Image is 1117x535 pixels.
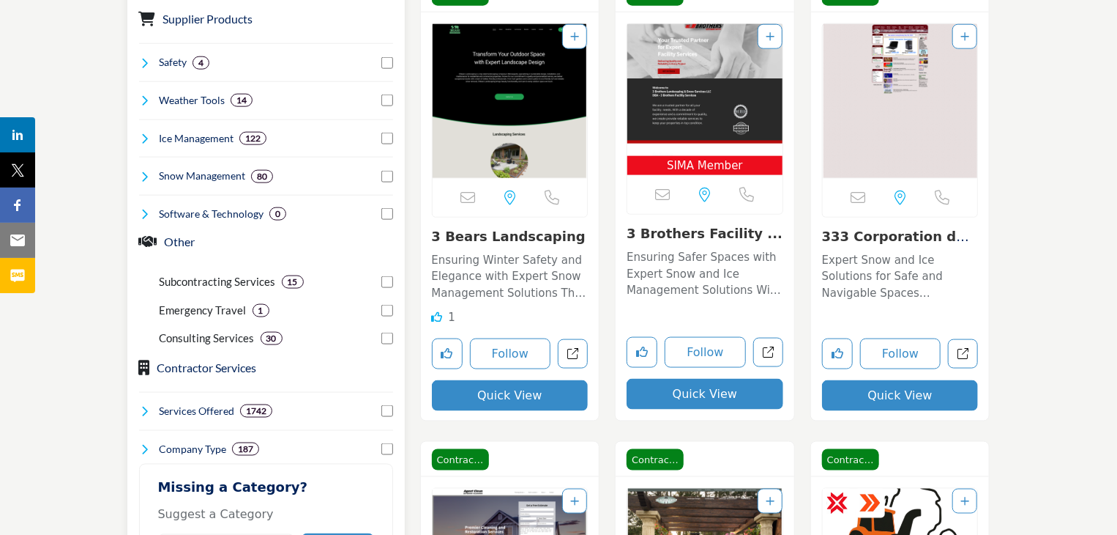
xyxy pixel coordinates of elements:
a: Open 3-bears-landscaping in new tab [558,339,588,369]
input: Select Snow Management checkbox [381,171,393,182]
div: 80 Results For Snow Management [251,170,273,183]
h3: 3 Brothers Facility Services [627,226,783,242]
div: 14 Results For Weather Tools [231,94,253,107]
div: 1742 Results For Services Offered [240,405,272,418]
img: 3 Bears Landscaping [433,24,588,178]
b: 122 [245,133,261,144]
b: 30 [266,333,277,344]
a: 333 Corporation dba ... [822,229,975,260]
b: 15 [288,277,298,287]
a: 3 Bears Landscaping [432,229,586,244]
h3: 333 Corporation dba Temple Snow & Ice Management [822,229,979,245]
img: 333 Corporation dba Temple Snow & Ice Management [823,24,978,178]
h3: 3 Bears Landscaping [432,229,589,245]
h4: Services Offered: Services Offered refers to the specific products, assistance, or expertise a bu... [159,404,234,418]
img: CSP Certified Badge Icon [826,492,848,514]
h4: Weather Tools: Weather Tools refer to instruments, software, and technologies used to monitor, pr... [159,93,225,108]
p: Expert Snow and Ice Solutions for Safe and Navigable Spaces Specializing in the meticulous care a... [822,252,979,302]
p: Subcontracting Services: Subcontracting Services [160,273,276,290]
button: Quick View [432,380,589,411]
button: Follow [665,337,746,368]
h4: Snow Management: Snow management involves the removal, relocation, and mitigation of snow accumul... [159,169,245,183]
input: Select Ice Management checkbox [381,133,393,144]
span: SIMA Member [630,158,780,174]
input: Select Services Offered checkbox [381,405,393,417]
b: 0 [275,209,280,219]
button: Like listing [822,339,853,369]
div: 122 Results For Ice Management [239,132,266,145]
a: Add To List [960,31,969,43]
a: Expert Snow and Ice Solutions for Safe and Navigable Spaces Specializing in the meticulous care a... [822,248,979,302]
b: 14 [236,95,247,106]
input: Select Emergency Travel checkbox [381,305,393,317]
span: 1 [448,311,455,324]
p: Emergency Travel: Emergency Travel [160,302,247,319]
input: Select Safety checkbox [381,57,393,69]
button: Like listing [627,337,657,368]
a: Ensuring Safer Spaces with Expert Snow and Ice Management Solutions With a robust decade of exper... [627,246,783,299]
h4: Ice Management: Ice management involves the control, removal, and prevention of ice accumulation ... [159,131,234,146]
button: Follow [860,339,941,369]
a: Open 333-corporation-dba-temple-snow-ice-management in new tab [948,339,978,369]
b: 1 [258,306,264,316]
div: 187 Results For Company Type [232,443,259,456]
input: Select Subcontracting Services checkbox [381,276,393,288]
b: 4 [198,58,203,68]
div: 30 Results For Consulting Services [261,332,283,345]
i: Like [432,311,443,322]
div: 0 Results For Software & Technology [269,207,286,221]
input: Select Consulting Services checkbox [381,333,393,344]
input: Select Software & Technology checkbox [381,208,393,220]
a: Open Listing in new tab [433,24,588,178]
b: 187 [238,444,253,454]
span: Contractor [627,449,684,471]
a: Open Listing in new tab [627,24,782,176]
div: 4 Results For Safety [193,56,209,70]
img: ASM Certified Badge Icon [859,492,881,514]
a: Open Listing in new tab [823,24,978,178]
a: Add To List [570,495,579,507]
button: Like listing [432,339,463,369]
div: 1 Results For Emergency Travel [253,304,269,317]
button: Other [165,233,195,251]
button: Quick View [627,379,783,410]
b: 80 [257,171,267,182]
p: Consulting Services: Consulting Services [160,330,255,347]
div: 15 Results For Subcontracting Services [282,276,304,289]
span: Contractor [822,449,879,471]
h4: Company Type: A Company Type refers to the legal structure of a business, such as sole proprietor... [159,442,226,457]
a: Add To List [570,31,579,43]
b: 1742 [246,406,266,416]
button: Quick View [822,380,979,411]
h4: Safety: Safety refers to the measures, practices, and protocols implemented to protect individual... [159,55,187,70]
a: Add To List [766,495,774,507]
button: Supplier Products [163,10,253,28]
a: Add To List [960,495,969,507]
h2: Missing a Category? [158,479,374,506]
span: Suggest a Category [158,507,274,521]
a: Add To List [766,31,774,43]
a: 3 Brothers Facility ... [627,226,782,241]
a: Ensuring Winter Safety and Elegance with Expert Snow Management Solutions This company operates w... [432,248,589,302]
button: Contractor Services [157,359,257,377]
p: Ensuring Safer Spaces with Expert Snow and Ice Management Solutions With a robust decade of exper... [627,249,783,299]
button: Follow [470,339,551,369]
span: Contractor [432,449,489,471]
h4: Software & Technology: Software & Technology encompasses the development, implementation, and use... [159,207,264,221]
img: 3 Brothers Facility Services [627,24,782,156]
a: Open 3-brothers-facility-services in new tab [753,338,783,368]
p: Ensuring Winter Safety and Elegance with Expert Snow Management Solutions This company operates w... [432,252,589,302]
input: Select Weather Tools checkbox [381,95,393,106]
input: Select Company Type checkbox [381,443,393,455]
